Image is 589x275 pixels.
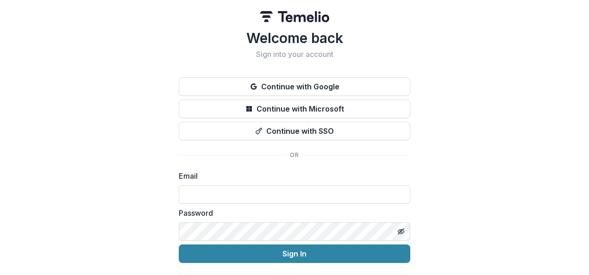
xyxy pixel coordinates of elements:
button: Continue with Microsoft [179,100,410,118]
img: Temelio [260,11,329,22]
label: Password [179,207,405,219]
label: Email [179,170,405,181]
button: Continue with Google [179,77,410,96]
button: Toggle password visibility [394,224,408,239]
button: Sign In [179,244,410,263]
button: Continue with SSO [179,122,410,140]
h1: Welcome back [179,30,410,46]
h2: Sign into your account [179,50,410,59]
